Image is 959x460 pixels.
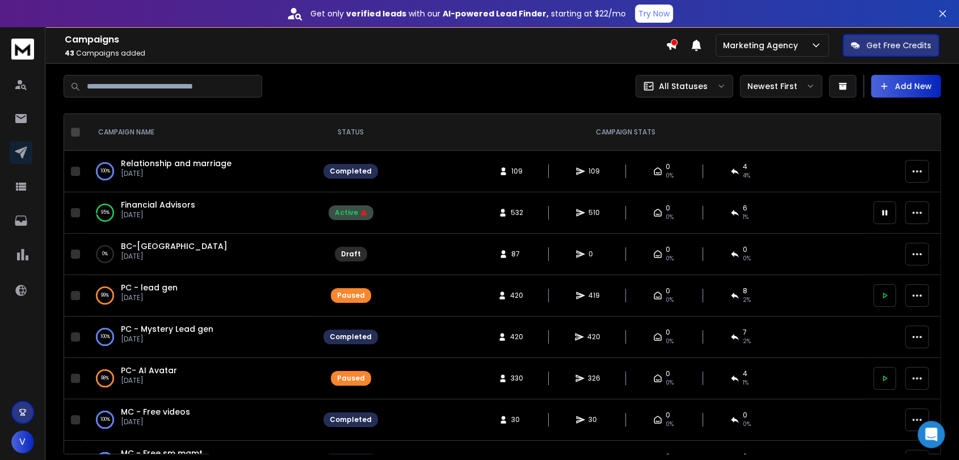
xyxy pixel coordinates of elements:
a: BC-[GEOGRAPHIC_DATA] [121,240,228,252]
div: Completed [330,167,372,176]
p: Get only with our starting at $22/mo [310,8,626,19]
span: 0 [666,286,670,296]
span: 0 [743,245,747,254]
span: 30 [588,415,600,424]
p: 0 % [102,248,108,260]
td: 100%PC - Mystery Lead gen[DATE] [85,316,317,358]
span: 4 [743,369,747,378]
td: 100%MC - Free videos[DATE] [85,399,317,441]
a: PC - Mystery Lead gen [121,323,213,335]
th: CAMPAIGN NAME [85,114,317,151]
span: 109 [511,167,523,176]
span: 0 [666,411,670,420]
td: 0%BC-[GEOGRAPHIC_DATA][DATE] [85,234,317,275]
span: 420 [587,332,600,341]
span: 87 [511,250,523,259]
span: 0 [666,204,670,213]
span: 419 [588,291,600,300]
div: Paused [337,374,365,383]
span: 2 % [743,337,751,346]
p: Campaigns added [65,49,666,58]
p: [DATE] [121,335,213,344]
span: 0% [666,337,674,346]
p: [DATE] [121,293,178,302]
span: 43 [65,48,74,58]
span: 330 [511,374,523,383]
span: 0% [666,420,674,429]
td: 95%Financial Advisors[DATE] [85,192,317,234]
p: 98 % [101,373,109,384]
p: [DATE] [121,210,195,220]
p: [DATE] [121,252,228,261]
p: 95 % [101,207,110,218]
span: 0 [666,162,670,171]
span: 0% [666,254,674,263]
span: 0% [666,378,674,387]
span: 6 [743,204,747,213]
span: 1 % [743,378,748,387]
th: CAMPAIGN STATS [385,114,867,151]
span: 30 [511,415,523,424]
span: 0 [666,245,670,254]
p: [DATE] [121,417,190,427]
a: MC - Free sm mgmt [121,448,203,459]
span: 420 [510,332,523,341]
div: Completed [330,415,372,424]
h1: Campaigns [65,33,666,47]
span: 532 [511,208,523,217]
p: 100 % [100,414,110,425]
span: 8 [743,286,747,296]
div: Active [335,208,367,217]
span: 0% [666,171,674,180]
img: logo [11,39,34,60]
div: Paused [337,291,365,300]
td: 98%PC- AI Avatar[DATE] [85,358,317,399]
span: 420 [510,291,523,300]
p: [DATE] [121,376,177,385]
a: Relationship and marriage [121,158,232,169]
span: 0 [666,328,670,337]
strong: verified leads [346,8,406,19]
span: 510 [588,208,600,217]
th: STATUS [317,114,385,151]
p: All Statuses [659,81,708,92]
a: PC - lead gen [121,282,178,293]
span: 0% [666,213,674,222]
button: Add New [871,75,941,98]
p: Get Free Credits [867,40,931,51]
div: Draft [341,250,361,259]
span: 4 % [743,171,750,180]
strong: AI-powered Lead Finder, [443,8,549,19]
p: 99 % [101,290,109,301]
p: Marketing Agency [723,40,802,51]
p: 100 % [100,166,110,177]
span: 2 % [743,296,751,305]
span: 0 [666,369,670,378]
button: Try Now [635,5,673,23]
div: Completed [330,332,372,341]
span: 326 [588,374,600,383]
button: V [11,431,34,453]
span: 0% [743,254,751,263]
span: 0 [743,411,747,420]
button: Get Free Credits [843,34,939,57]
p: 100 % [100,331,110,343]
span: 0 [588,250,600,259]
span: 109 [588,167,600,176]
a: Financial Advisors [121,199,195,210]
td: 100%Relationship and marriage[DATE] [85,151,317,192]
span: PC- AI Avatar [121,365,177,376]
a: MC - Free videos [121,406,190,417]
p: Try Now [638,8,670,19]
span: 7 [743,328,747,337]
td: 99%PC - lead gen[DATE] [85,275,317,316]
span: 4 [743,162,747,171]
span: 1 % [743,213,748,222]
span: 0 % [743,420,751,429]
